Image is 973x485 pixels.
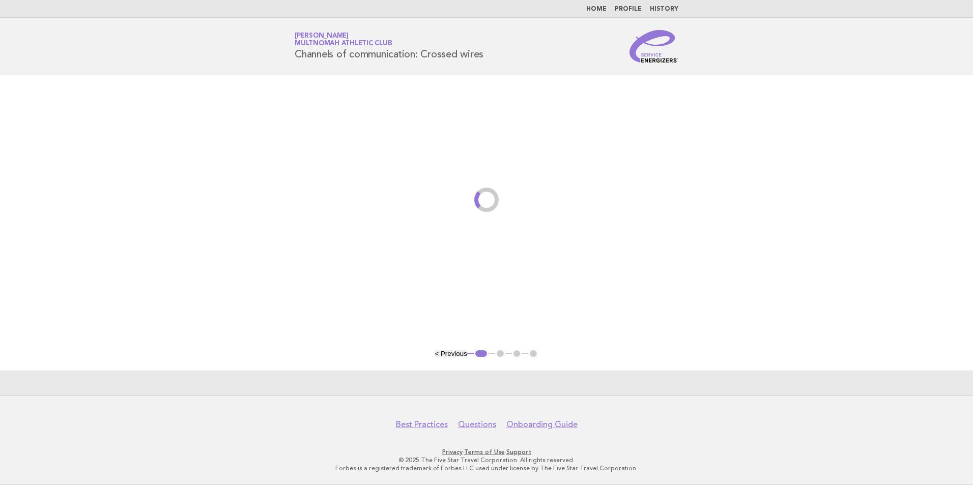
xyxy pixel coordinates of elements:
[175,456,798,464] p: © 2025 The Five Star Travel Corporation. All rights reserved.
[295,33,392,47] a: [PERSON_NAME]Multnomah Athletic Club
[175,448,798,456] p: · ·
[396,419,448,430] a: Best Practices
[506,419,578,430] a: Onboarding Guide
[464,448,505,456] a: Terms of Use
[175,464,798,472] p: Forbes is a registered trademark of Forbes LLC used under license by The Five Star Travel Corpora...
[650,6,678,12] a: History
[442,448,463,456] a: Privacy
[295,33,483,59] h1: Channels of communication: Crossed wires
[458,419,496,430] a: Questions
[295,41,392,47] span: Multnomah Athletic Club
[615,6,642,12] a: Profile
[629,30,678,63] img: Service Energizers
[586,6,607,12] a: Home
[506,448,531,456] a: Support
